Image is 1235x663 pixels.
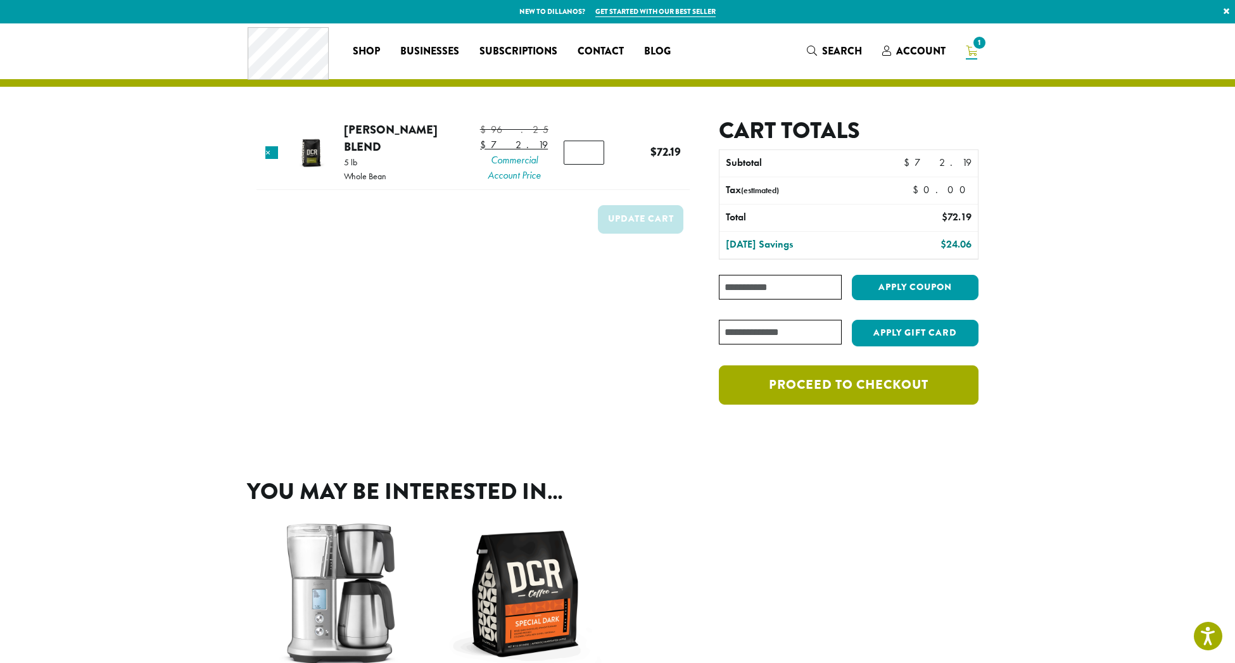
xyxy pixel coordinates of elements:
[644,44,671,60] span: Blog
[650,143,657,160] span: $
[479,44,557,60] span: Subscriptions
[247,478,988,505] h2: You may be interested in…
[719,365,978,405] a: Proceed to checkout
[940,237,972,251] bdi: 24.06
[942,210,972,224] bdi: 72.19
[913,183,923,196] span: $
[344,158,386,167] p: 5 lb
[650,143,681,160] bdi: 72.19
[480,123,491,136] span: $
[353,44,380,60] span: Shop
[719,117,978,144] h2: Cart totals
[265,146,278,159] a: Remove this item
[852,320,978,346] button: Apply Gift Card
[578,44,624,60] span: Contact
[797,41,872,61] a: Search
[344,172,386,180] p: Whole Bean
[719,205,875,231] th: Total
[564,141,604,165] input: Product quantity
[480,138,548,151] bdi: 72.19
[343,41,390,61] a: Shop
[719,150,875,177] th: Subtotal
[291,132,332,174] img: Howie's Blend
[822,44,862,58] span: Search
[480,123,548,136] bdi: 96.25
[595,6,716,17] a: Get started with our best seller
[940,237,946,251] span: $
[904,156,915,169] span: $
[913,183,972,196] bdi: 0.00
[971,34,988,51] span: 1
[480,138,491,151] span: $
[400,44,459,60] span: Businesses
[719,177,902,204] th: Tax
[344,121,438,156] a: [PERSON_NAME] Blend
[904,156,972,169] bdi: 72.19
[942,210,947,224] span: $
[741,185,779,196] small: (estimated)
[852,275,978,301] button: Apply coupon
[598,205,683,234] button: Update cart
[896,44,946,58] span: Account
[719,232,875,258] th: [DATE] Savings
[480,153,548,183] span: Commercial Account Price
